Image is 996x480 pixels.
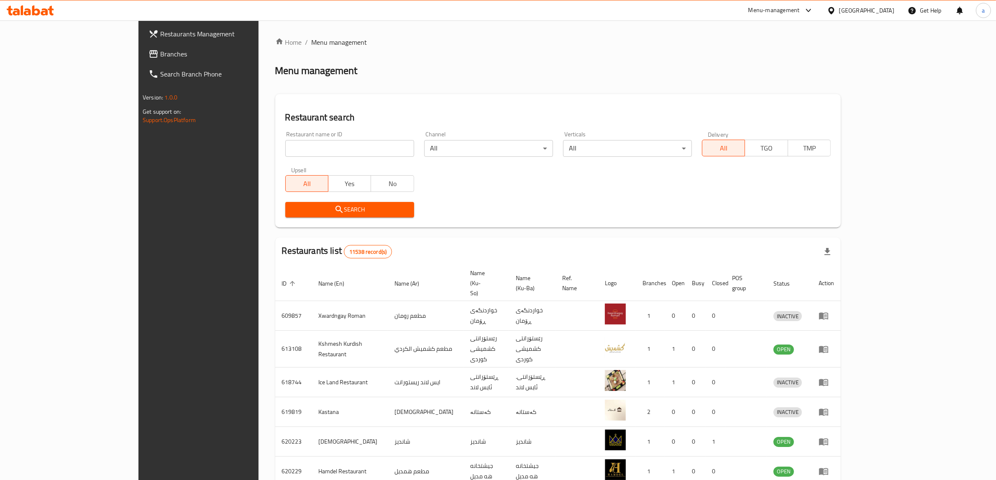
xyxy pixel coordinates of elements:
[312,368,388,397] td: Ice Land Restaurant
[143,92,163,103] span: Version:
[470,268,499,298] span: Name (Ku-So)
[817,242,837,262] div: Export file
[605,370,626,391] img: Ice Land Restaurant
[312,427,388,457] td: [DEMOGRAPHIC_DATA]
[665,368,685,397] td: 1
[745,140,788,156] button: TGO
[708,131,729,137] label: Delivery
[598,266,636,301] th: Logo
[685,427,705,457] td: 0
[319,278,356,289] span: Name (En)
[509,427,556,457] td: شانديز
[275,64,358,77] h2: Menu management
[773,311,802,321] div: INACTIVE
[605,400,626,421] img: Kastana
[788,140,831,156] button: TMP
[665,427,685,457] td: 0
[605,337,626,358] img: Kshmesh Kurdish Restaurant
[463,368,509,397] td: ڕێستۆرانتی ئایس لاند
[636,397,665,427] td: 2
[685,266,705,301] th: Busy
[312,37,367,47] span: Menu management
[812,266,841,301] th: Action
[705,301,725,331] td: 0
[705,397,725,427] td: 0
[748,142,784,154] span: TGO
[605,429,626,450] img: Shandiz
[509,301,556,331] td: خواردنگەی ڕۆمان
[160,69,298,79] span: Search Branch Phone
[773,437,794,447] div: OPEN
[142,24,305,44] a: Restaurants Management
[819,344,834,354] div: Menu
[292,204,407,215] span: Search
[773,378,802,388] div: INACTIVE
[665,397,685,427] td: 0
[344,248,392,256] span: 11538 record(s)
[285,111,831,124] h2: Restaurant search
[636,266,665,301] th: Branches
[685,397,705,427] td: 0
[285,140,414,157] input: Search for restaurant name or ID..
[289,178,325,190] span: All
[371,175,414,192] button: No
[374,178,410,190] span: No
[636,331,665,368] td: 1
[706,142,742,154] span: All
[160,29,298,39] span: Restaurants Management
[819,377,834,387] div: Menu
[143,115,196,125] a: Support.OpsPlatform
[819,311,834,321] div: Menu
[819,407,834,417] div: Menu
[142,64,305,84] a: Search Branch Phone
[160,49,298,59] span: Branches
[312,397,388,427] td: Kastana
[463,427,509,457] td: شانديز
[388,331,463,368] td: مطعم كشميش الكردي
[563,140,692,157] div: All
[463,301,509,331] td: خواردنگەی ڕۆمان
[685,368,705,397] td: 0
[388,427,463,457] td: شانديز
[791,142,827,154] span: TMP
[275,37,841,47] nav: breadcrumb
[282,278,298,289] span: ID
[839,6,894,15] div: [GEOGRAPHIC_DATA]
[312,331,388,368] td: Kshmesh Kurdish Restaurant
[605,304,626,324] img: Xwardngay Roman
[388,301,463,331] td: مطعم رومان
[312,301,388,331] td: Xwardngay Roman
[636,301,665,331] td: 1
[773,345,794,354] span: OPEN
[424,140,553,157] div: All
[702,140,745,156] button: All
[773,311,802,321] span: INACTIVE
[463,397,509,427] td: کەستانە
[516,273,546,293] span: Name (Ku-Ba)
[305,37,308,47] li: /
[463,331,509,368] td: رێستۆرانتی کشمیشى كوردى
[605,459,626,480] img: Hamdel Restaurant
[509,397,556,427] td: کەستانە
[388,397,463,427] td: [DEMOGRAPHIC_DATA]
[665,301,685,331] td: 0
[388,368,463,397] td: ايس لاند ريستورانت
[164,92,177,103] span: 1.0.0
[773,345,794,355] div: OPEN
[819,466,834,476] div: Menu
[665,266,685,301] th: Open
[773,407,802,417] div: INACTIVE
[819,437,834,447] div: Menu
[344,245,392,258] div: Total records count
[773,467,794,477] div: OPEN
[332,178,368,190] span: Yes
[285,202,414,217] button: Search
[685,301,705,331] td: 0
[732,273,757,293] span: POS group
[636,427,665,457] td: 1
[748,5,800,15] div: Menu-management
[509,331,556,368] td: رێستۆرانتی کشمیشى كوردى
[705,266,725,301] th: Closed
[563,273,588,293] span: Ref. Name
[509,368,556,397] td: .ڕێستۆرانتی ئایس لاند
